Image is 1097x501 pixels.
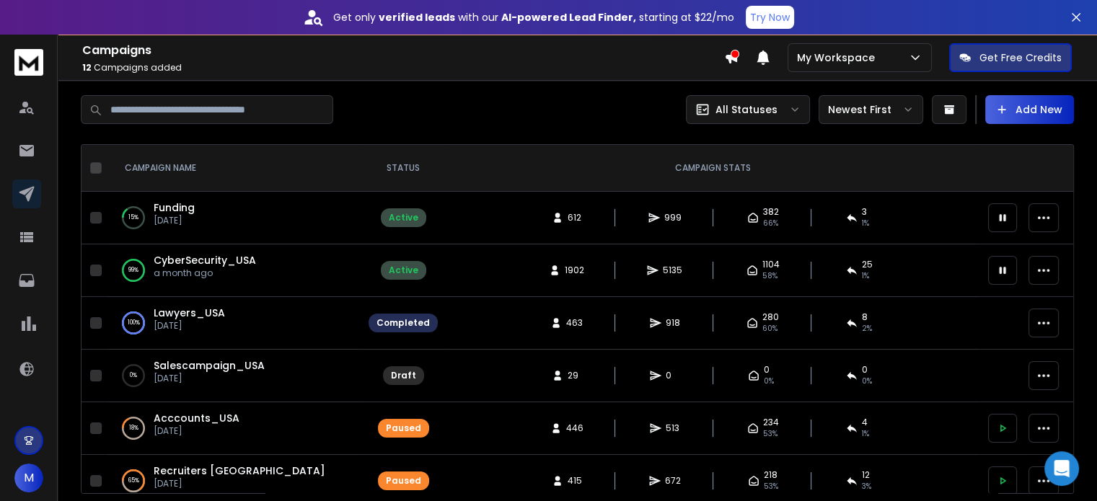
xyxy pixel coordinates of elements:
[107,297,360,350] td: 100%Lawyers_USA[DATE]
[128,210,138,225] p: 15 %
[376,317,430,329] div: Completed
[82,42,724,59] h1: Campaigns
[762,270,777,282] span: 58 %
[130,368,137,383] p: 0 %
[107,402,360,455] td: 18%Acccounts_USA[DATE]
[389,265,418,276] div: Active
[1044,451,1079,486] div: Open Intercom Messenger
[128,263,138,278] p: 99 %
[107,244,360,297] td: 99%CyberSecurity_USAa month ago
[664,212,682,223] span: 999
[762,311,779,323] span: 280
[129,421,138,435] p: 18 %
[819,95,923,124] button: Newest First
[862,259,873,270] span: 25
[665,475,681,487] span: 672
[797,50,881,65] p: My Workspace
[862,218,869,229] span: 1 %
[568,370,582,381] span: 29
[763,417,779,428] span: 234
[715,102,777,117] p: All Statuses
[154,306,225,320] a: Lawyers_USA
[154,200,195,215] a: Funding
[154,425,239,437] p: [DATE]
[862,311,868,323] span: 8
[862,364,868,376] span: 0
[82,62,724,74] p: Campaigns added
[763,428,777,440] span: 53 %
[360,145,446,192] th: STATUS
[386,422,421,434] div: Paused
[154,411,239,425] a: Acccounts_USA
[154,464,325,478] a: Recruiters [GEOGRAPHIC_DATA]
[862,376,872,387] span: 0%
[154,320,225,332] p: [DATE]
[82,61,92,74] span: 12
[154,253,256,267] a: CyberSecurity_USA
[14,49,43,76] img: logo
[949,43,1072,72] button: Get Free Credits
[750,10,790,25] p: Try Now
[566,317,583,329] span: 463
[862,417,868,428] span: 4
[663,265,682,276] span: 5135
[154,478,325,489] p: [DATE]
[107,145,360,192] th: CAMPAIGN NAME
[14,464,43,492] button: M
[862,270,869,282] span: 1 %
[862,323,872,334] span: 2 %
[764,481,778,492] span: 53 %
[154,358,265,373] a: Salescampaign_USA
[154,267,256,279] p: a month ago
[979,50,1062,65] p: Get Free Credits
[862,481,871,492] span: 3 %
[379,10,455,25] strong: verified leads
[565,265,584,276] span: 1902
[566,422,583,434] span: 446
[985,95,1074,124] button: Add New
[764,364,770,376] span: 0
[764,376,774,387] span: 0%
[568,212,582,223] span: 612
[762,323,777,334] span: 60 %
[862,469,870,481] span: 12
[389,212,418,223] div: Active
[333,10,734,25] p: Get only with our starting at $22/mo
[666,317,680,329] span: 918
[154,373,265,384] p: [DATE]
[666,422,680,434] span: 513
[862,428,869,440] span: 1 %
[154,215,195,226] p: [DATE]
[128,474,139,488] p: 65 %
[107,192,360,244] td: 15%Funding[DATE]
[107,350,360,402] td: 0%Salescampaign_USA[DATE]
[762,259,780,270] span: 1104
[128,316,140,330] p: 100 %
[666,370,680,381] span: 0
[763,206,779,218] span: 382
[446,145,979,192] th: CAMPAIGN STATS
[763,218,778,229] span: 66 %
[386,475,421,487] div: Paused
[391,370,416,381] div: Draft
[862,206,867,218] span: 3
[746,6,794,29] button: Try Now
[501,10,636,25] strong: AI-powered Lead Finder,
[568,475,582,487] span: 415
[764,469,777,481] span: 218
